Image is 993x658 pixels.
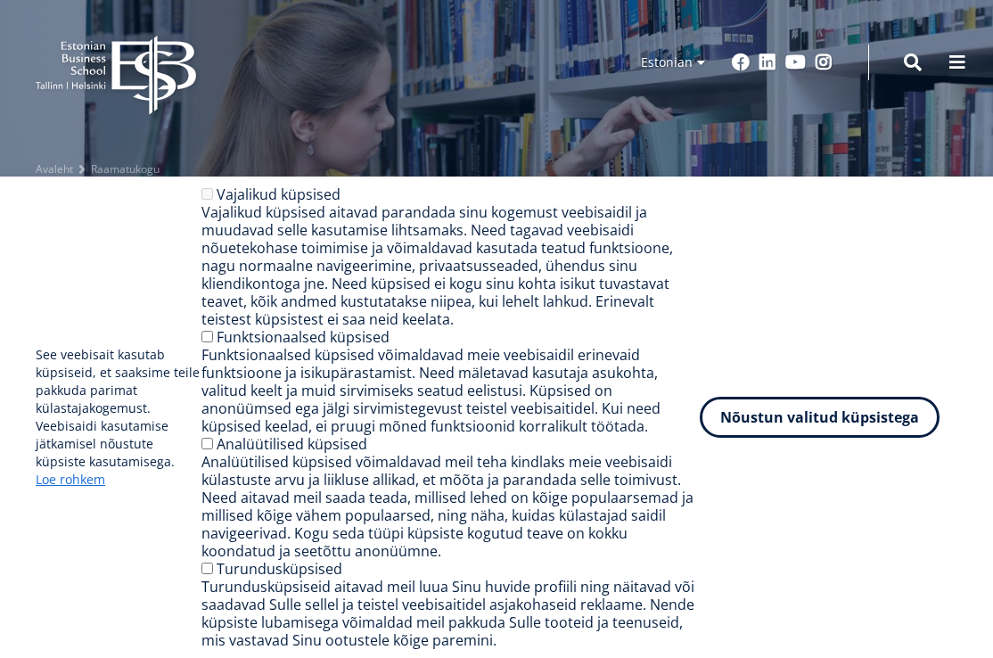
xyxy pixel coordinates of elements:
div: Vajalikud küpsised aitavad parandada sinu kogemust veebisaidil ja muudavad selle kasutamise lihts... [201,203,700,328]
p: See veebisait kasutab küpsiseid, et saaksime teile pakkuda parimat külastajakogemust. Veebisaidi ... [36,346,201,489]
label: Vajalikud küpsised [217,185,341,204]
a: Avaleht [36,160,73,178]
a: Raamatukogu [91,160,160,178]
div: Funktsionaalsed küpsised võimaldavad meie veebisaidil erinevaid funktsioone ja isikupärastamist. ... [201,346,700,435]
a: Loe rohkem [36,471,105,489]
div: Turundusküpsiseid aitavad meil luua Sinu huvide profiili ning näitavad või saadavad Sulle sellel ... [201,578,700,649]
button: Nõustun valitud küpsistega [700,397,940,438]
a: Instagram [815,53,833,71]
a: Linkedin [759,53,776,71]
a: Facebook [732,53,750,71]
label: Analüütilised küpsised [217,434,367,454]
div: Analüütilised küpsised võimaldavad meil teha kindlaks meie veebisaidi külastuste arvu ja liikluse... [201,453,700,560]
a: Youtube [785,53,806,71]
label: Turundusküpsised [217,559,342,579]
label: Funktsionaalsed küpsised [217,327,390,347]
